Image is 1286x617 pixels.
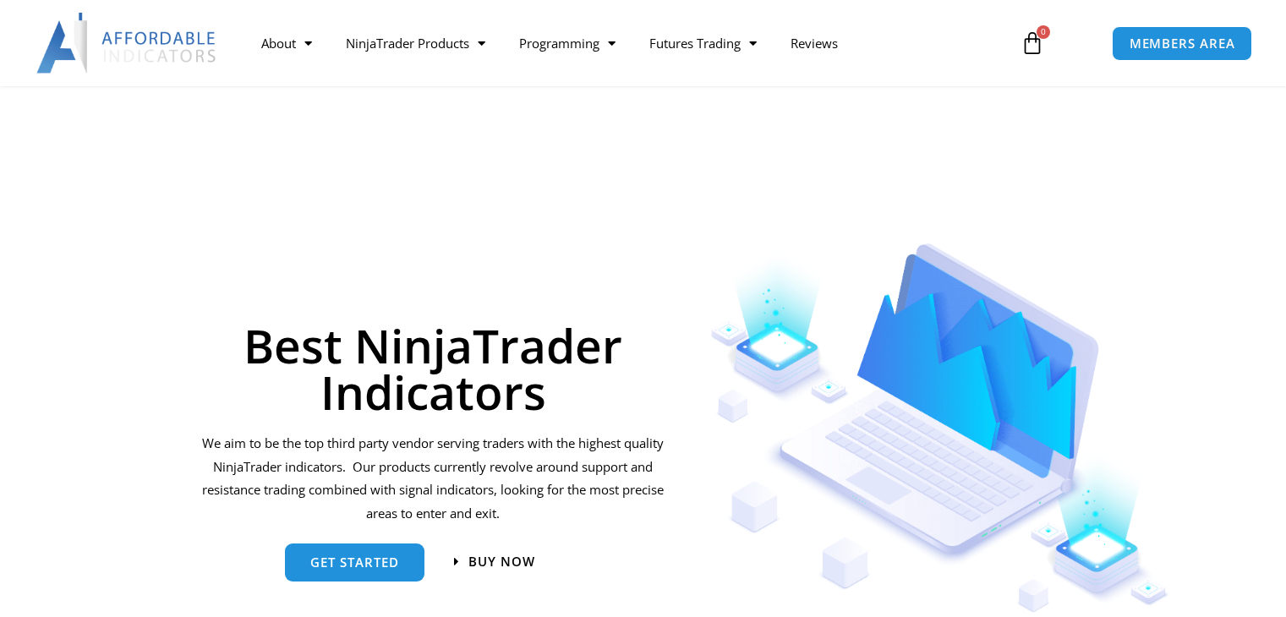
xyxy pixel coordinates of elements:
a: Futures Trading [632,24,774,63]
p: We aim to be the top third party vendor serving traders with the highest quality NinjaTrader indi... [200,432,667,526]
img: Indicators 1 | Affordable Indicators – NinjaTrader [710,243,1169,613]
span: MEMBERS AREA [1130,37,1235,50]
span: Buy now [468,555,535,568]
span: 0 [1037,25,1050,39]
a: 0 [995,19,1070,68]
img: LogoAI | Affordable Indicators – NinjaTrader [36,13,218,74]
span: get started [310,556,399,569]
a: get started [285,543,424,582]
a: Programming [502,24,632,63]
a: NinjaTrader Products [329,24,502,63]
a: About [244,24,329,63]
h1: Best NinjaTrader Indicators [200,322,667,415]
a: Buy now [454,555,535,568]
a: MEMBERS AREA [1112,26,1253,61]
a: Reviews [774,24,855,63]
nav: Menu [244,24,1004,63]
